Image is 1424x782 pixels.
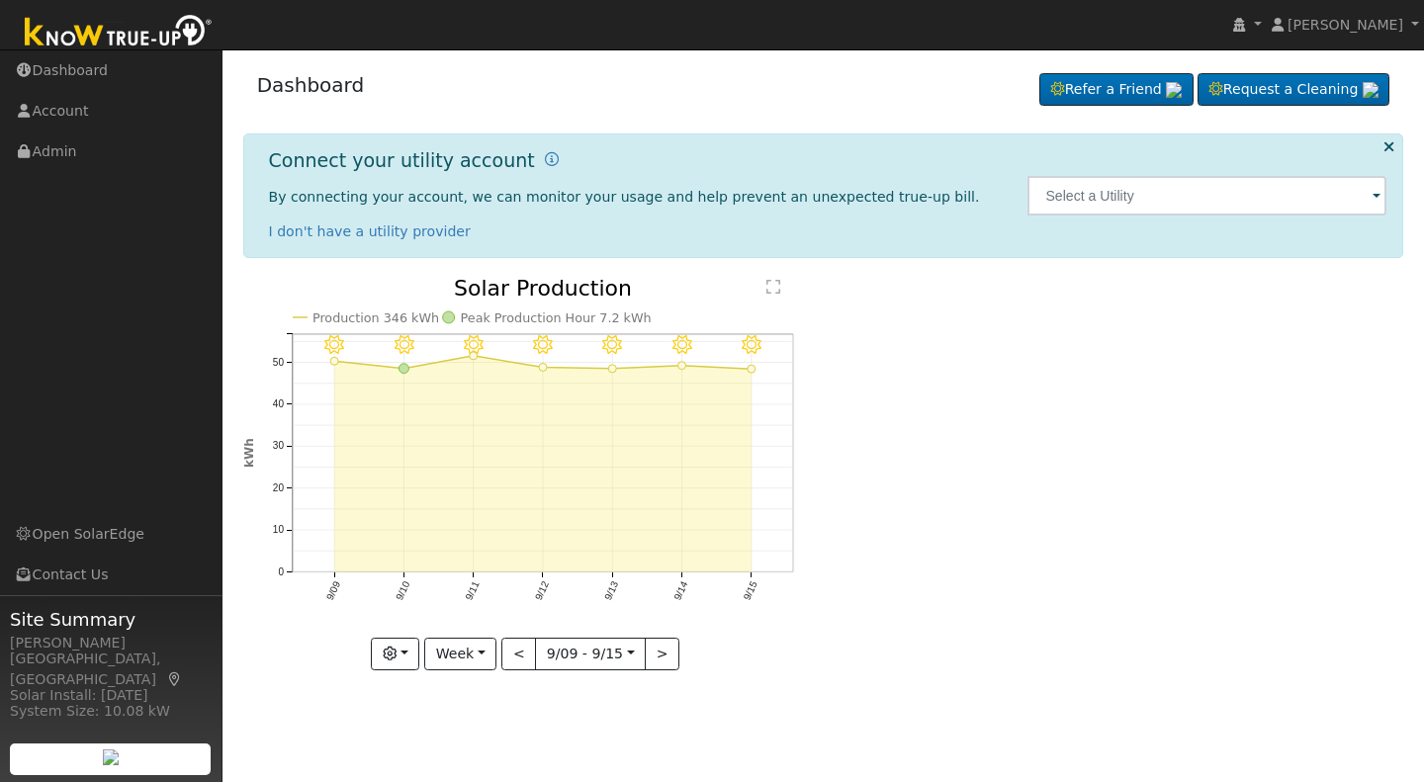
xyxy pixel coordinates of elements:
[166,671,184,687] a: Map
[10,606,212,633] span: Site Summary
[269,189,980,205] span: By connecting your account, we can monitor your usage and help prevent an unexpected true-up bill.
[10,701,212,722] div: System Size: 10.08 kW
[1166,82,1182,98] img: retrieve
[269,149,535,172] h1: Connect your utility account
[10,649,212,690] div: [GEOGRAPHIC_DATA], [GEOGRAPHIC_DATA]
[1027,176,1386,216] input: Select a Utility
[10,685,212,706] div: Solar Install: [DATE]
[10,633,212,653] div: [PERSON_NAME]
[1198,73,1389,107] a: Request a Cleaning
[103,749,119,765] img: retrieve
[257,73,365,97] a: Dashboard
[269,223,471,239] a: I don't have a utility provider
[15,11,222,55] img: Know True-Up
[1039,73,1194,107] a: Refer a Friend
[1363,82,1379,98] img: retrieve
[1288,17,1403,33] span: [PERSON_NAME]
